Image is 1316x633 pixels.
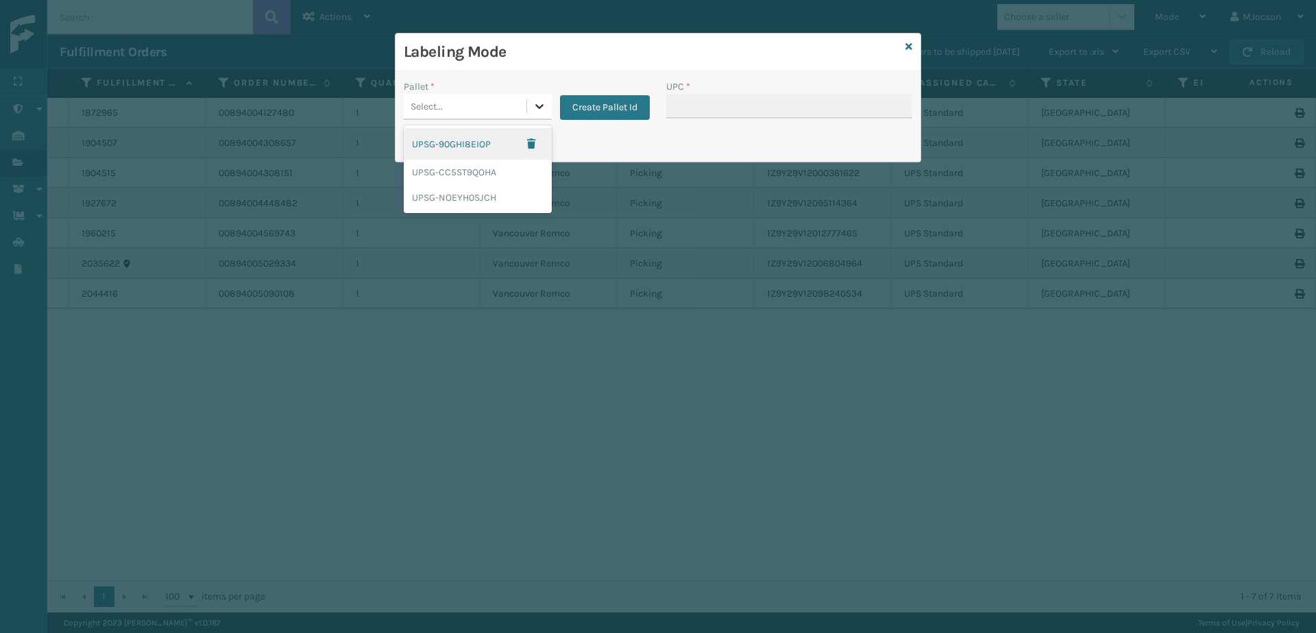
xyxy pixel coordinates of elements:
[560,95,650,120] button: Create Pallet Id
[404,128,552,160] div: UPSG-90GHI8EIOP
[411,99,443,114] div: Select...
[404,160,552,185] div: UPSG-CC5ST9QOHA
[404,185,552,210] div: UPSG-NOEYH0SJCH
[404,42,900,62] h3: Labeling Mode
[666,79,690,94] label: UPC
[404,79,435,94] label: Pallet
